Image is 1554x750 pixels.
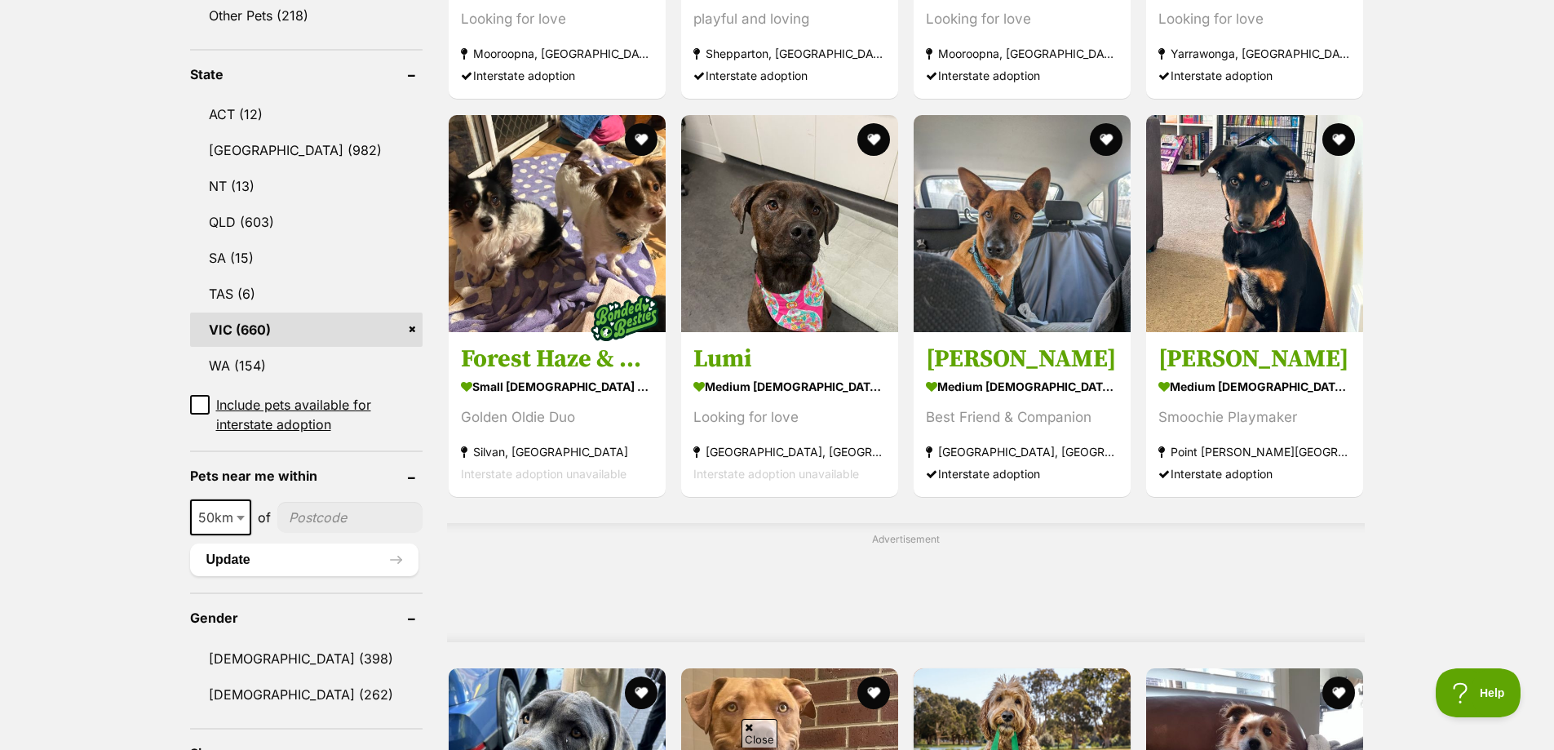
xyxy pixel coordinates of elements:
[1146,331,1363,497] a: [PERSON_NAME] medium [DEMOGRAPHIC_DATA] Dog Smoochie Playmaker Point [PERSON_NAME][GEOGRAPHIC_DAT...
[1146,115,1363,332] img: Louie - Australian Cattle Dog
[449,115,666,332] img: Forest Haze & Spotted Wonder - Pomeranian x Papillon Dog
[926,463,1118,485] div: Interstate adoption
[461,344,653,375] h3: Forest Haze & Spotted Wonder
[1158,43,1351,65] strong: Yarrawonga, [GEOGRAPHIC_DATA]
[190,97,423,131] a: ACT (12)
[461,43,653,65] strong: Mooroopna, [GEOGRAPHIC_DATA]
[926,375,1118,398] strong: medium [DEMOGRAPHIC_DATA] Dog
[584,277,666,359] img: bonded besties
[190,544,418,576] button: Update
[1436,668,1521,717] iframe: Help Scout Beacon - Open
[926,65,1118,87] div: Interstate adoption
[1090,123,1122,156] button: favourite
[625,123,657,156] button: favourite
[926,43,1118,65] strong: Mooroopna, [GEOGRAPHIC_DATA]
[693,9,886,31] div: playful and loving
[461,441,653,463] strong: Silvan, [GEOGRAPHIC_DATA]
[190,169,423,203] a: NT (13)
[681,331,898,497] a: Lumi medium [DEMOGRAPHIC_DATA] Dog Looking for love [GEOGRAPHIC_DATA], [GEOGRAPHIC_DATA] Intersta...
[190,313,423,347] a: VIC (660)
[1158,463,1351,485] div: Interstate adoption
[926,406,1118,428] div: Best Friend & Companion
[926,9,1118,31] div: Looking for love
[914,331,1131,497] a: [PERSON_NAME] medium [DEMOGRAPHIC_DATA] Dog Best Friend & Companion [GEOGRAPHIC_DATA], [GEOGRAPHI...
[216,395,423,434] span: Include pets available for interstate adoption
[190,133,423,167] a: [GEOGRAPHIC_DATA] (982)
[693,406,886,428] div: Looking for love
[1158,441,1351,463] strong: Point [PERSON_NAME][GEOGRAPHIC_DATA]
[693,344,886,375] h3: Lumi
[190,395,423,434] a: Include pets available for interstate adoption
[742,719,777,748] span: Close
[190,641,423,676] a: [DEMOGRAPHIC_DATA] (398)
[1158,9,1351,31] div: Looking for love
[693,441,886,463] strong: [GEOGRAPHIC_DATA], [GEOGRAPHIC_DATA]
[1158,344,1351,375] h3: [PERSON_NAME]
[461,406,653,428] div: Golden Oldie Duo
[461,467,626,481] span: Interstate adoption unavailable
[449,331,666,497] a: Forest Haze & Spotted Wonder small [DEMOGRAPHIC_DATA] Dog Golden Oldie Duo Silvan, [GEOGRAPHIC_DA...
[461,375,653,398] strong: small [DEMOGRAPHIC_DATA] Dog
[190,348,423,383] a: WA (154)
[190,241,423,275] a: SA (15)
[857,677,890,709] button: favourite
[857,123,890,156] button: favourite
[693,467,859,481] span: Interstate adoption unavailable
[693,65,886,87] div: Interstate adoption
[926,344,1118,375] h3: [PERSON_NAME]
[190,677,423,712] a: [DEMOGRAPHIC_DATA] (262)
[190,277,423,311] a: TAS (6)
[914,115,1131,332] img: Huey - Australian Cattle Dog
[681,115,898,332] img: Lumi - Staffordshire Bull Terrier Dog
[461,65,653,87] div: Interstate adoption
[277,502,423,533] input: postcode
[190,468,423,483] header: Pets near me within
[190,499,251,535] span: 50km
[1158,65,1351,87] div: Interstate adoption
[693,375,886,398] strong: medium [DEMOGRAPHIC_DATA] Dog
[1322,677,1355,709] button: favourite
[190,205,423,239] a: QLD (603)
[190,67,423,82] header: State
[192,506,250,529] span: 50km
[461,9,653,31] div: Looking for love
[1158,375,1351,398] strong: medium [DEMOGRAPHIC_DATA] Dog
[926,441,1118,463] strong: [GEOGRAPHIC_DATA], [GEOGRAPHIC_DATA]
[693,43,886,65] strong: Shepparton, [GEOGRAPHIC_DATA]
[1322,123,1355,156] button: favourite
[258,508,271,527] span: of
[1158,406,1351,428] div: Smoochie Playmaker
[190,610,423,625] header: Gender
[447,523,1365,642] div: Advertisement
[625,677,657,709] button: favourite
